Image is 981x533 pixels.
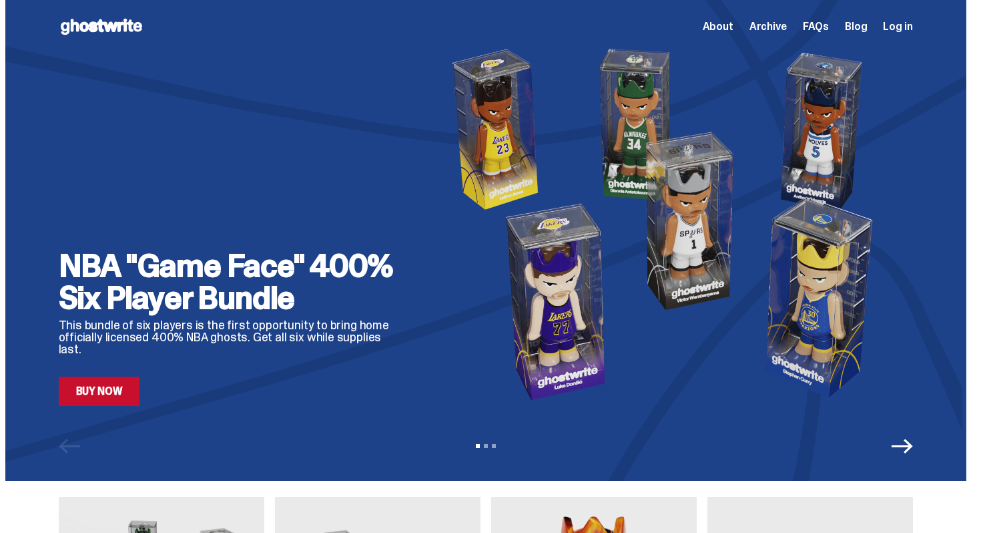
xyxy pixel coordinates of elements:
a: Log in [883,21,912,32]
img: NBA "Game Face" 400% Six Player Bundle [427,41,913,406]
a: Buy Now [59,377,140,406]
button: View slide 2 [484,444,488,448]
p: This bundle of six players is the first opportunity to bring home officially licensed 400% NBA gh... [59,319,406,355]
a: FAQs [803,21,829,32]
a: Archive [749,21,787,32]
h2: NBA "Game Face" 400% Six Player Bundle [59,250,406,314]
button: View slide 1 [476,444,480,448]
button: Next [892,435,913,457]
button: View slide 3 [492,444,496,448]
a: About [703,21,733,32]
a: Blog [845,21,867,32]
